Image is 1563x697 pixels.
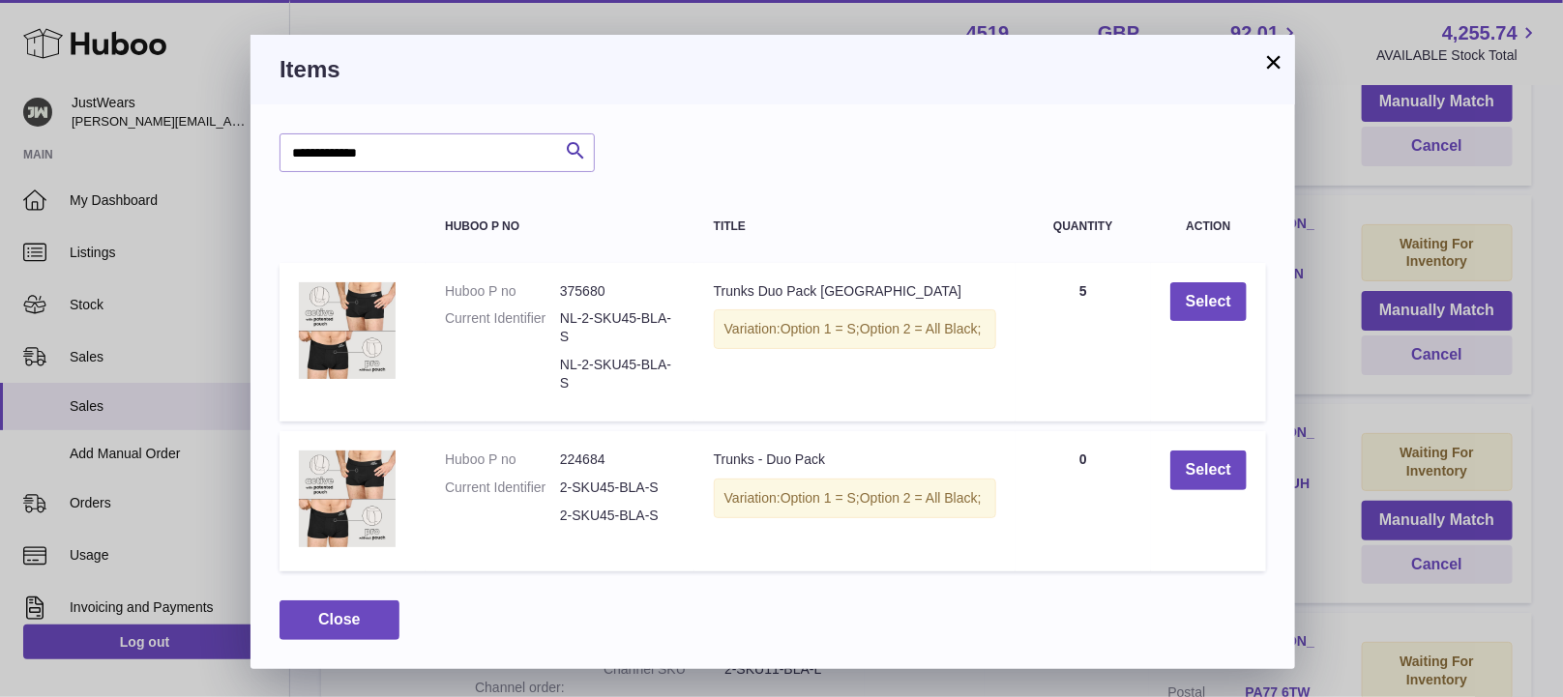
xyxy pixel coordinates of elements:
div: Trunks Duo Pack [GEOGRAPHIC_DATA] [714,282,996,301]
button: × [1262,50,1285,73]
span: Option 1 = S; [781,490,860,506]
dt: Current Identifier [445,309,560,346]
dd: NL-2-SKU45-BLA-S [560,309,675,346]
h3: Items [280,54,1266,85]
th: Quantity [1016,201,1151,252]
button: Select [1170,282,1247,322]
button: Select [1170,450,1247,490]
dd: 224684 [560,450,675,469]
td: 0 [1016,431,1151,571]
button: Close [280,600,399,640]
span: Option 1 = S; [781,321,860,336]
div: Variation: [714,309,996,349]
dt: Current Identifier [445,479,560,497]
td: 5 [1016,263,1151,421]
div: Trunks - Duo Pack [714,450,996,469]
img: Trunks - Duo Pack [299,450,396,547]
dt: Huboo P no [445,450,560,469]
dd: 375680 [560,282,675,301]
img: Trunks Duo Pack Europe [299,282,396,379]
dt: Huboo P no [445,282,560,301]
span: Option 2 = All Black; [860,490,982,506]
div: Variation: [714,479,996,518]
th: Action [1151,201,1266,252]
dd: 2-SKU45-BLA-S [560,507,675,525]
dd: 2-SKU45-BLA-S [560,479,675,497]
th: Title [694,201,1016,252]
dd: NL-2-SKU45-BLA-S [560,356,675,392]
th: Huboo P no [426,201,694,252]
span: Close [318,611,361,627]
span: Option 2 = All Black; [860,321,982,336]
